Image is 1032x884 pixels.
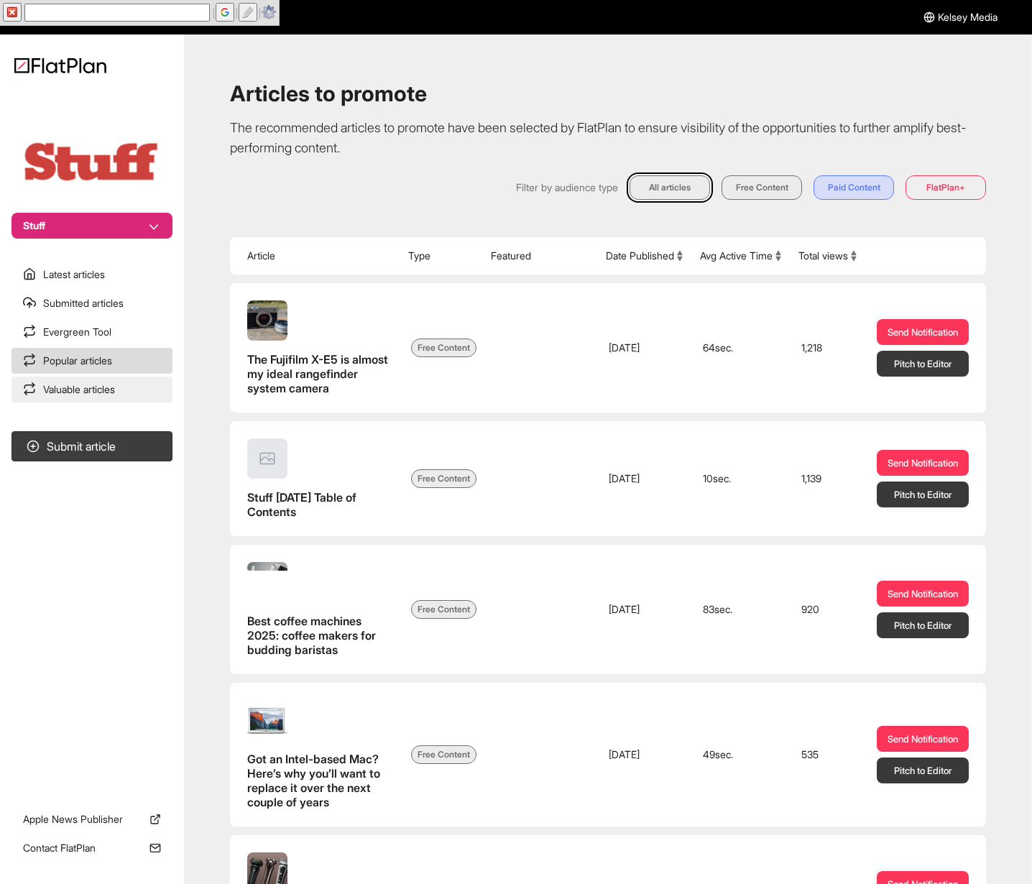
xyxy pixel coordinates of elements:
[239,3,257,22] button: highlight search terms (Alt+Ctrl+H)
[877,482,969,507] button: Pitch to Editor
[247,352,388,395] span: The Fujifilm X-E5 is almost my ideal rangefinder system camera
[606,249,683,263] button: Date Published
[11,290,172,316] a: Submitted articles
[411,339,476,357] span: Free Content
[11,431,172,461] button: Submit article
[790,683,865,827] td: 535
[877,581,969,607] a: Send Notification
[691,421,790,536] td: 10 sec.
[877,351,969,377] button: Pitch to Editor
[877,726,969,752] a: Send Notification
[11,319,172,345] a: Evergreen Tool
[11,806,172,832] a: Apple News Publisher
[691,283,790,413] td: 64 sec.
[247,700,287,740] img: Got an Intel-based Mac? Here’s why you’ll want to replace it over the next couple of years
[262,5,276,19] img: Options
[247,562,388,657] a: Best coffee machines 2025: coffee makers for budding baristas
[247,300,388,395] a: The Fujifilm X-E5 is almost my ideal rangefinder system camera
[20,139,164,184] img: Publication Logo
[798,249,857,263] button: Total views
[230,80,986,106] h1: Articles to promote
[691,683,790,827] td: 49 sec.
[247,490,388,519] span: Stuff October 2025 Table of Contents
[597,421,691,536] td: [DATE]
[877,612,969,638] button: Pitch to Editor
[630,175,710,200] button: All articles
[230,237,400,275] th: Article
[790,421,865,536] td: 1,139
[722,175,802,200] button: Free Content
[411,600,476,619] span: Free Content
[938,10,998,24] span: Kelsey Media
[261,6,277,19] a: Options/Help
[597,545,691,674] td: [DATE]
[597,683,691,827] td: [DATE]
[482,237,597,275] th: Featured
[247,614,388,657] span: Best coffee machines 2025: coffee makers for budding baristas
[14,57,106,73] img: Logo
[11,835,172,861] a: Contact FlatPlan
[247,700,388,809] a: Got an Intel-based Mac? Here’s why you’ll want to replace it over the next couple of years
[242,6,254,18] img: highlight
[11,213,172,239] button: Stuff
[814,175,894,200] button: Paid Content
[691,545,790,674] td: 83 sec.
[3,3,22,22] button: hide SearchBar (Esc)
[6,6,18,18] img: x
[700,249,781,263] button: Avg Active Time
[906,175,986,200] button: FlatPlan+
[411,469,476,488] span: Free Content
[247,300,287,341] img: The Fujifilm X-E5 is almost my ideal rangefinder system camera
[411,745,476,764] span: Free Content
[877,450,969,476] a: Send Notification
[235,6,238,19] span: |
[597,283,691,413] td: [DATE]
[877,319,969,345] a: Send Notification
[11,348,172,374] a: Popular articles
[247,562,287,602] img: Best coffee machines 2025: coffee makers for budding baristas
[216,3,234,22] button: Google (Alt+G)
[258,6,261,19] span: |
[219,6,231,18] img: G
[790,545,865,674] td: 920
[247,752,380,809] span: Got an Intel-based Mac? Here’s why you’ll want to replace it over the next couple of years
[11,377,172,402] a: Valuable articles
[877,758,969,783] button: Pitch to Editor
[790,283,865,413] td: 1,218
[400,237,482,275] th: Type
[230,118,986,158] p: The recommended articles to promote have been selected by FlatPlan to ensure visibility of the op...
[247,490,356,519] span: Stuff [DATE] Table of Contents
[516,180,618,195] span: Filter by audience type
[247,752,388,809] span: Got an Intel-based Mac? Here’s why you’ll want to replace it over the next couple of years
[247,614,376,657] span: Best coffee machines 2025: coffee makers for budding baristas
[11,262,172,287] a: Latest articles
